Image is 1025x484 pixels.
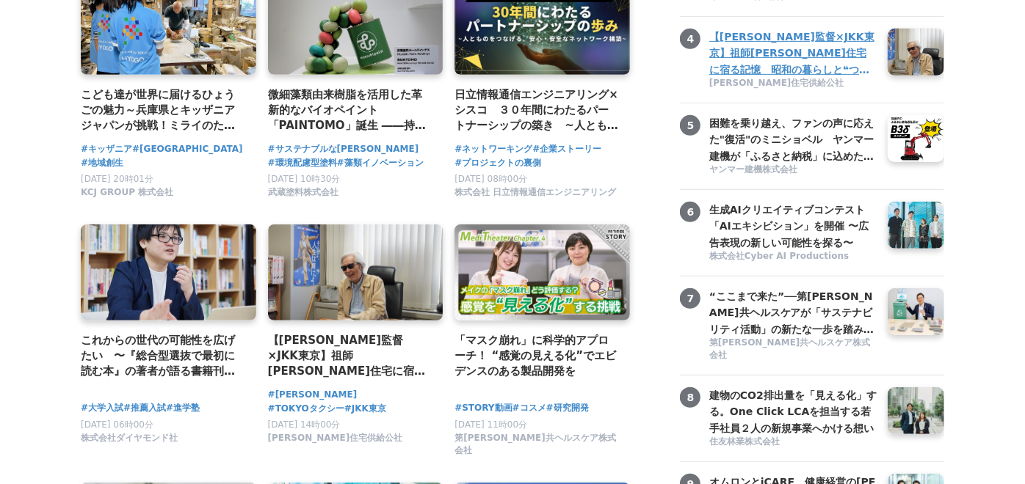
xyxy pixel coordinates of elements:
[454,191,616,201] a: 株式会社 日立情報通信エンジニアリング
[268,191,338,201] a: 武蔵塗料株式会社
[268,402,344,416] a: #TOKYOタクシー
[166,401,200,415] a: #進学塾
[709,29,877,78] h3: 【[PERSON_NAME]監督×JKK東京】祖師[PERSON_NAME]住宅に宿る記憶 昭和の暮らしと❝つながり❞が描く、これからの住まいのかたち
[81,191,173,201] a: KCJ GROUP 株式会社
[709,29,877,76] a: 【[PERSON_NAME]監督×JKK東京】祖師[PERSON_NAME]住宅に宿る記憶 昭和の暮らしと❝つながり❞が描く、これからの住まいのかたち
[709,115,877,164] h3: 困難を乗り越え、ファンの声に応えた"復活"のミニショベル ヤンマー建機が「ふるさと納税」に込めた、ものづくりへの誇りと地域への想い
[454,449,618,459] a: 第[PERSON_NAME]共ヘルスケア株式会社
[268,142,419,156] a: #サステナブルな[PERSON_NAME]
[709,164,797,176] span: ヤンマー建機株式会社
[709,202,877,249] a: 生成AIクリエイティブコンテスト「AIエキシビション」を開催 〜広告表現の新しい可能性を探る〜
[81,432,178,444] span: 株式会社ダイヤモンド社
[81,332,245,380] a: これからの世代の可能性を広げたい 〜『総合型選抜で最初に読む本』の著者が語る書籍刊⾏への思い
[709,288,877,335] a: “ここまで来た”──第[PERSON_NAME]共ヘルスケアが「サステナビリティ活動」の新たな一歩を踏み出すまでの舞台裏
[512,401,546,415] a: #コスメ
[81,142,132,156] a: #キッザニア
[81,87,245,134] a: こども達が世界に届けるひょうごの魅力～兵庫県とキッザニア ジャパンが挑戦！ミライのためにできること～
[132,142,243,156] a: #[GEOGRAPHIC_DATA]
[532,142,601,156] a: #企業ストーリー
[709,337,877,363] a: 第[PERSON_NAME]共ヘルスケア株式会社
[268,174,341,184] span: [DATE] 10時30分
[454,142,532,156] a: #ネットワーキング
[709,115,877,162] a: 困難を乗り越え、ファンの声に応えた"復活"のミニショベル ヤンマー建機が「ふるさと納税」に込めた、ものづくりへの誇りと地域への想い
[709,436,780,448] span: 住友林業株式会社
[454,156,541,170] a: #プロジェクトの裏側
[268,432,403,444] span: [PERSON_NAME]住宅供給公社
[680,387,700,408] span: 8
[81,401,123,415] a: #大学入試
[680,29,700,49] span: 4
[123,401,166,415] a: #推薦入試
[454,87,618,134] a: 日立情報通信エンジニアリング×シスコ ３０年間にわたるパートナーシップの築き ~人とものをつなげる、安心・安全なネットワーク構築~
[268,186,338,199] span: 武蔵塗料株式会社
[268,388,358,402] a: #[PERSON_NAME]
[680,202,700,222] span: 6
[454,174,527,184] span: [DATE] 08時00分
[454,186,616,199] span: 株式会社 日立情報通信エンジニアリング
[81,419,153,430] span: [DATE] 06時00分
[454,332,618,380] a: 「マスク崩れ」に科学的アプローチ！ “感覚の見える化”でエビデンスのある製品開発を
[454,401,512,415] a: #STORY動画
[709,387,877,434] a: 建物のCO2排出量を「見える化」する。One Click LCAを担当する若手社員２人の新規事業へかける想い
[344,402,386,416] a: #JKK東京
[709,77,844,89] span: [PERSON_NAME]住宅供給公社
[454,432,618,457] span: 第[PERSON_NAME]共ヘルスケア株式会社
[709,164,877,177] a: ヤンマー建機株式会社
[709,288,877,337] h3: “ここまで来た”──第[PERSON_NAME]共ヘルスケアが「サステナビリティ活動」の新たな一歩を踏み出すまでの舞台裏
[81,174,153,184] span: [DATE] 20時01分
[709,436,877,450] a: 住友林業株式会社
[81,436,178,447] a: 株式会社ダイヤモンド社
[81,156,123,170] a: #地域創生
[709,250,877,264] a: 株式会社Cyber AI Productions
[680,115,700,136] span: 5
[709,250,849,263] span: 株式会社Cyber AI Productions
[709,337,877,362] span: 第[PERSON_NAME]共ヘルスケア株式会社
[268,332,432,380] a: 【[PERSON_NAME]監督×JKK東京】祖師[PERSON_NAME]住宅に宿る記憶 昭和の暮らしと❝つながり❞が描く、これからの住まいのかたち
[81,186,173,199] span: KCJ GROUP 株式会社
[268,156,337,170] a: #環境配慮型塗料
[709,202,877,251] h3: 生成AIクリエイティブコンテスト「AIエキシビション」を開催 〜広告表現の新しい可能性を探る〜
[709,387,877,436] h3: 建物のCO2排出量を「見える化」する。One Click LCAを担当する若手社員２人の新規事業へかける想い
[546,401,589,415] a: #研究開発
[337,156,424,170] a: #藻類イノベーション
[268,87,432,134] a: 微細藻類由来樹脂を活用した革新的なバイオペイント「PAINTOMO」誕生 ――持続可能な[PERSON_NAME]を描く、武蔵塗料の挑戦
[680,288,700,309] span: 7
[709,77,877,91] a: [PERSON_NAME]住宅供給公社
[454,419,527,430] span: [DATE] 11時00分
[268,419,341,430] span: [DATE] 14時00分
[268,436,403,447] a: [PERSON_NAME]住宅供給公社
